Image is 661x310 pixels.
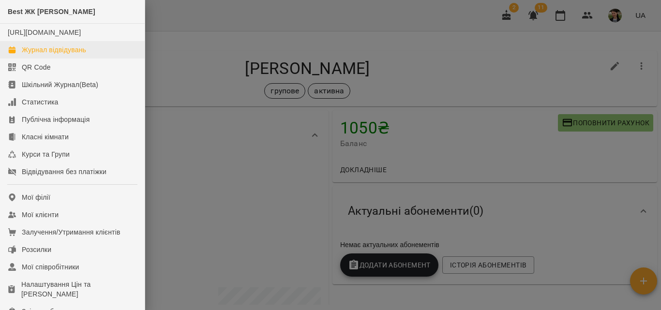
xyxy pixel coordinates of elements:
div: Налаштування Цін та [PERSON_NAME] [21,280,137,299]
div: Класні кімнати [22,132,69,142]
a: [URL][DOMAIN_NAME] [8,29,81,36]
div: Статистика [22,97,59,107]
div: Відвідування без платіжки [22,167,106,177]
div: Розсилки [22,245,51,254]
div: Курси та Групи [22,149,70,159]
div: Залучення/Утримання клієнтів [22,227,120,237]
div: Мої філії [22,192,50,202]
div: Мої співробітники [22,262,79,272]
div: Публічна інформація [22,115,90,124]
div: Журнал відвідувань [22,45,86,55]
div: Шкільний Журнал(Beta) [22,80,98,89]
span: Best ЖК [PERSON_NAME] [8,8,95,15]
div: Мої клієнти [22,210,59,220]
div: QR Code [22,62,51,72]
